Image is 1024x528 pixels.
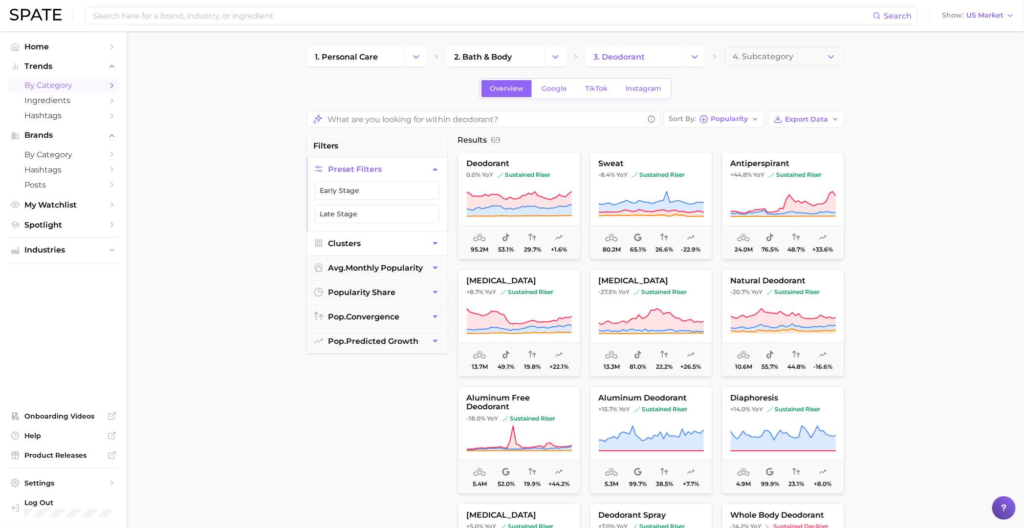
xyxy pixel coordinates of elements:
[737,232,750,244] span: average monthly popularity: Very High Popularity
[8,93,119,108] a: Ingredients
[528,232,536,244] span: popularity convergence: Low Convergence
[458,269,580,377] button: [MEDICAL_DATA]+8.7% YoYsustained risersustained riser13.7m49.1%19.8%+22.1%
[590,159,712,168] span: sweat
[733,52,794,61] span: 4. Subcategory
[473,466,486,478] span: average monthly popularity: High Popularity
[472,481,486,487] span: 5.4m
[24,180,103,190] span: Posts
[634,405,687,413] span: sustained riser
[8,59,119,74] button: Trends
[92,7,873,24] input: Search here for a brand, industry, or ingredient
[524,481,541,487] span: 19.9%
[473,349,486,361] span: average monthly popularity: High Popularity
[966,13,1003,18] span: US Market
[307,305,447,329] button: pop.convergence
[664,111,764,127] button: Sort ByPopularity
[655,481,673,487] span: 38.5%
[753,171,764,179] span: YoY
[446,47,545,66] a: 2. bath & body
[617,80,670,97] a: Instagram
[8,128,119,143] button: Brands
[814,481,831,487] span: +8.0%
[633,289,639,295] img: sustained riser
[524,363,541,370] span: 19.8%
[24,131,103,140] span: Brands
[8,177,119,192] a: Posts
[307,280,447,304] button: popularity share
[548,481,569,487] span: +44.2%
[481,80,532,97] a: Overview
[768,111,845,127] button: Export Data
[730,171,752,178] span: +44.8%
[328,337,347,346] abbr: popularity index
[722,152,844,259] button: antiperspirant+44.8% YoYsustained risersustained riser24.0m76.5%48.7%+33.6%
[632,171,685,179] span: sustained riser
[605,481,618,487] span: 5.3m
[819,349,827,361] span: popularity predicted growth: Uncertain
[766,466,774,478] span: popularity share: Google
[634,232,642,244] span: popularity share: Google
[458,152,580,259] button: deodorant0.0% YoYsustained risersustained riser95.2m53.1%29.7%+1.6%
[24,96,103,105] span: Ingredients
[485,288,496,296] span: YoY
[545,47,566,66] button: Change Category
[788,481,804,487] span: 23.1%
[528,466,536,478] span: popularity convergence: Very Low Convergence
[655,246,673,253] span: 26.6%
[487,415,498,422] span: YoY
[8,147,119,162] a: by Category
[466,288,483,296] span: +8.7%
[590,386,712,494] button: aluminum deodorant+15.7% YoYsustained risersustained riser5.3m99.7%38.5%+7.7%
[24,498,111,507] span: Log Out
[523,246,541,253] span: 29.7%
[502,232,510,244] span: popularity share: TikTok
[24,431,103,440] span: Help
[761,481,779,487] span: 99.9%
[24,479,103,487] span: Settings
[307,329,447,353] button: pop.predicted growth
[315,181,439,200] button: Early Stage
[722,269,844,377] button: natural deodorant-20.7% YoYsustained risersustained riser10.6m55.7%44.8%-16.6%
[766,289,772,295] img: sustained riser
[24,412,103,421] span: Onboarding Videos
[768,171,822,179] span: sustained riser
[8,448,119,463] a: Product Releases
[792,232,800,244] span: popularity convergence: Medium Convergence
[598,405,617,413] span: +15.7%
[24,42,103,51] span: Home
[502,415,555,422] span: sustained riser
[458,159,580,168] span: deodorant
[687,349,695,361] span: popularity predicted growth: Likely
[813,363,832,370] span: -16.6%
[734,246,752,253] span: 24.0m
[768,172,774,178] img: sustained riser
[550,246,566,253] span: +1.6%
[24,111,103,120] span: Hashtags
[307,256,447,280] button: avg.monthly popularity
[602,246,620,253] span: 80.2m
[787,363,805,370] span: 44.8%
[630,363,646,370] span: 81.0%
[632,172,637,178] img: sustained riser
[555,349,563,361] span: popularity predicted growth: Very Likely
[8,476,119,490] a: Settings
[735,363,752,370] span: 10.6m
[8,243,119,257] button: Industries
[328,263,346,273] abbr: average
[24,81,103,90] span: by Category
[24,246,103,254] span: Industries
[8,217,119,232] a: Spotlight
[328,110,644,129] input: What are you looking for within deodorant?
[939,9,1017,22] button: ShowUS Market
[455,52,512,62] span: 2. bath & body
[785,115,828,124] span: Export Data
[669,116,697,122] span: Sort By
[500,288,553,296] span: sustained riser
[590,152,712,259] button: sweat-8.4% YoYsustained risersustained riser80.2m65.1%26.6%-22.9%
[502,349,510,361] span: popularity share: TikTok
[660,232,668,244] span: popularity convergence: Low Convergence
[722,386,844,494] button: diaphoresis+14.0% YoYsustained risersustained riser4.9m99.9%23.1%+8.0%
[634,466,642,478] span: popularity share: Google
[24,165,103,174] span: Hashtags
[490,84,523,93] span: Overview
